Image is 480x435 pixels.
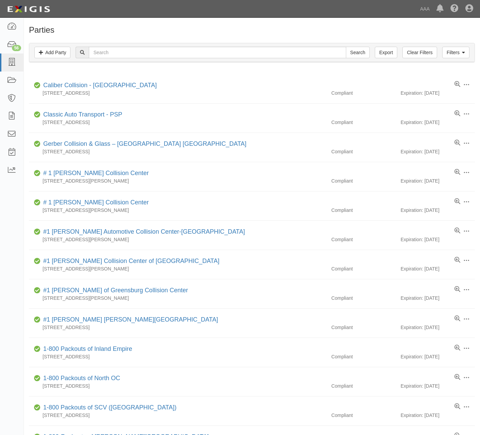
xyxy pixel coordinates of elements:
[346,47,370,58] input: Search
[41,345,132,354] div: 1-800 Packouts of Inland Empire
[43,170,149,176] a: # 1 [PERSON_NAME] Collision Center
[41,315,218,324] div: #1 Cochran Robinson Township
[401,412,475,419] div: Expiration: [DATE]
[43,287,188,294] a: #1 [PERSON_NAME] of Greensburg Collision Center
[41,169,149,178] div: # 1 Cochran Collision Center
[12,45,21,51] div: 56
[401,119,475,126] div: Expiration: [DATE]
[454,345,460,352] a: View results summary
[41,228,245,236] div: #1 Cochran Automotive Collision Center-Monroeville
[454,315,460,322] a: View results summary
[326,119,400,126] div: Compliant
[34,230,41,234] i: Compliant
[401,90,475,96] div: Expiration: [DATE]
[29,207,326,214] div: [STREET_ADDRESS][PERSON_NAME]
[454,140,460,146] a: View results summary
[401,265,475,272] div: Expiration: [DATE]
[29,119,326,126] div: [STREET_ADDRESS]
[326,207,400,214] div: Compliant
[401,177,475,184] div: Expiration: [DATE]
[326,295,400,301] div: Compliant
[43,199,149,206] a: # 1 [PERSON_NAME] Collision Center
[401,383,475,389] div: Expiration: [DATE]
[29,324,326,331] div: [STREET_ADDRESS]
[5,3,52,15] img: logo-5460c22ac91f19d4615b14bd174203de0afe785f0fc80cf4dbbc73dc1793850b.png
[326,177,400,184] div: Compliant
[454,198,460,205] a: View results summary
[29,265,326,272] div: [STREET_ADDRESS][PERSON_NAME]
[41,81,157,90] div: Caliber Collision - Gainesville
[401,148,475,155] div: Expiration: [DATE]
[326,324,400,331] div: Compliant
[29,26,475,34] h1: Parties
[402,47,437,58] a: Clear Filters
[41,374,120,383] div: 1-800 Packouts of North OC
[41,140,246,149] div: Gerber Collision & Glass – Houston Brighton
[29,90,326,96] div: [STREET_ADDRESS]
[454,374,460,381] a: View results summary
[326,353,400,360] div: Compliant
[43,375,120,382] a: 1-800 Packouts of North OC
[29,353,326,360] div: [STREET_ADDRESS]
[41,403,176,412] div: 1-800 Packouts of SCV (Santa Clarita Valley)
[43,82,157,89] a: Caliber Collision - [GEOGRAPHIC_DATA]
[29,177,326,184] div: [STREET_ADDRESS][PERSON_NAME]
[326,383,400,389] div: Compliant
[442,47,469,58] a: Filters
[41,198,149,207] div: # 1 Cochran Collision Center
[326,148,400,155] div: Compliant
[43,140,246,147] a: Gerber Collision & Glass – [GEOGRAPHIC_DATA] [GEOGRAPHIC_DATA]
[34,259,41,264] i: Compliant
[34,83,41,88] i: Compliant
[454,403,460,410] a: View results summary
[326,265,400,272] div: Compliant
[326,90,400,96] div: Compliant
[34,405,41,410] i: Compliant
[41,257,220,266] div: #1 Cochran Collision Center of Greensburg
[43,228,245,235] a: #1 [PERSON_NAME] Automotive Collision Center-[GEOGRAPHIC_DATA]
[34,200,41,205] i: Compliant
[29,412,326,419] div: [STREET_ADDRESS]
[43,111,122,118] a: Classic Auto Transport - PSP
[43,404,176,411] a: 1-800 Packouts of SCV ([GEOGRAPHIC_DATA])
[34,47,70,58] a: Add Party
[417,2,433,16] a: AAA
[34,171,41,176] i: Compliant
[326,236,400,243] div: Compliant
[34,376,41,381] i: Compliant
[454,110,460,117] a: View results summary
[34,142,41,146] i: Compliant
[43,345,132,352] a: 1-800 Packouts of Inland Empire
[43,316,218,323] a: #1 [PERSON_NAME] [PERSON_NAME][GEOGRAPHIC_DATA]
[43,258,220,264] a: #1 [PERSON_NAME] Collision Center of [GEOGRAPHIC_DATA]
[401,324,475,331] div: Expiration: [DATE]
[326,412,400,419] div: Compliant
[34,347,41,352] i: Compliant
[454,257,460,264] a: View results summary
[454,286,460,293] a: View results summary
[401,236,475,243] div: Expiration: [DATE]
[401,207,475,214] div: Expiration: [DATE]
[29,383,326,389] div: [STREET_ADDRESS]
[29,295,326,301] div: [STREET_ADDRESS][PERSON_NAME]
[375,47,397,58] a: Export
[454,169,460,176] a: View results summary
[41,110,122,119] div: Classic Auto Transport - PSP
[454,81,460,88] a: View results summary
[450,5,459,13] i: Help Center - Complianz
[454,228,460,234] a: View results summary
[29,148,326,155] div: [STREET_ADDRESS]
[34,112,41,117] i: Compliant
[89,47,346,58] input: Search
[29,236,326,243] div: [STREET_ADDRESS][PERSON_NAME]
[401,295,475,301] div: Expiration: [DATE]
[401,353,475,360] div: Expiration: [DATE]
[41,286,188,295] div: #1 Cochran of Greensburg Collision Center
[34,317,41,322] i: Compliant
[34,288,41,293] i: Compliant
